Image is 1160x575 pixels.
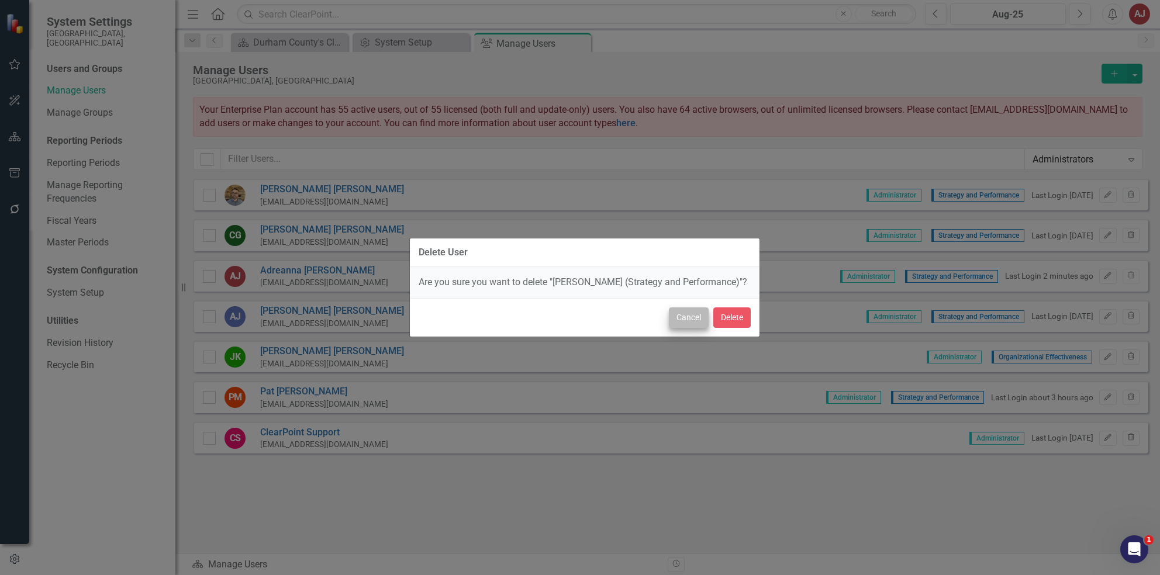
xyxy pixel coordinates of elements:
div: Delete User [419,247,468,258]
span: 1 [1144,535,1154,545]
iframe: Intercom live chat [1120,535,1148,563]
button: Delete [713,307,751,328]
span: Are you sure you want to delete "[PERSON_NAME] (Strategy and Performance)"? [419,276,747,287]
button: Cancel [669,307,709,328]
